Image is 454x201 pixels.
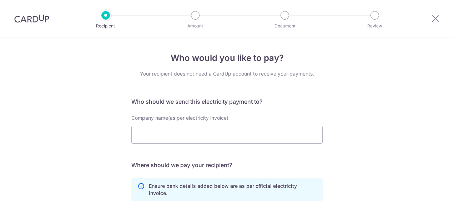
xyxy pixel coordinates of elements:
[169,22,222,30] p: Amount
[348,22,401,30] p: Review
[131,70,323,77] div: Your recipient does not need a CardUp account to receive your payments.
[79,22,132,30] p: Recipient
[16,5,31,11] span: Help
[258,22,311,30] p: Document
[131,52,323,65] h4: Who would you like to pay?
[131,115,228,121] span: Company name(as per electricity invoice)
[131,97,323,106] h5: Who should we send this electricity payment to?
[131,161,323,169] h5: Where should we pay your recipient?
[14,14,49,23] img: CardUp
[149,182,317,197] p: Ensure bank details added below are as per official electricity invoice.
